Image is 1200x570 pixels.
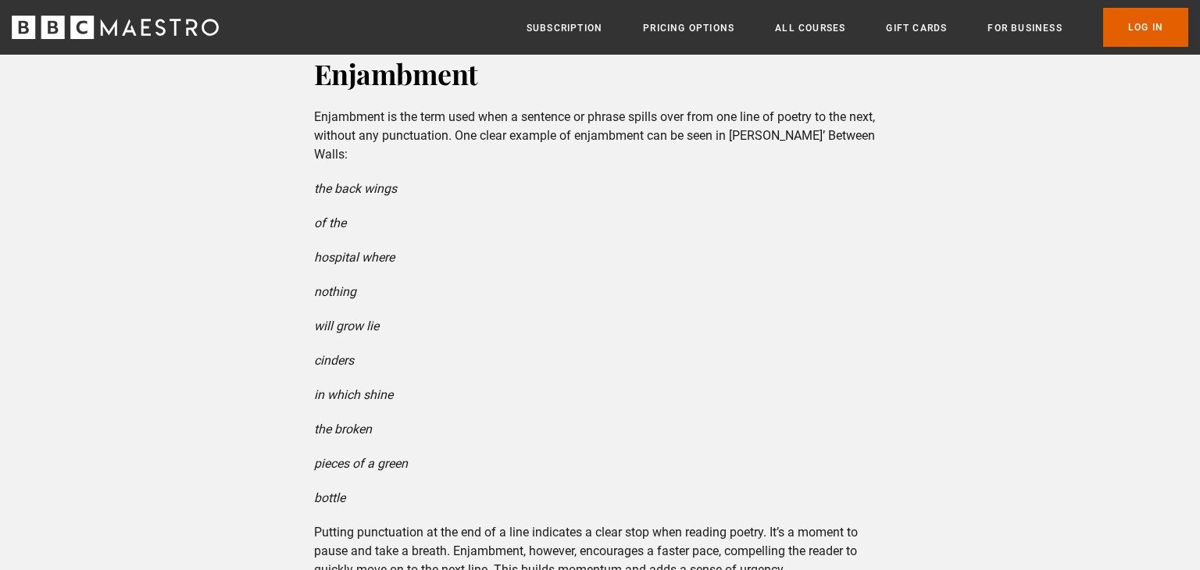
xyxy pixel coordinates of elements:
[314,55,887,92] h2: Enjambment
[1103,8,1188,47] a: Log In
[643,20,734,36] a: Pricing Options
[314,456,408,471] em: pieces of a green
[12,16,219,39] svg: BBC Maestro
[314,181,397,196] em: the back wings
[314,387,393,402] em: in which shine
[314,422,372,436] em: the broken
[527,8,1188,47] nav: Primary
[314,250,395,265] em: hospital where
[314,490,345,505] em: bottle
[314,108,887,164] p: Enjambment is the term used when a sentence or phrase spills over from one line of poetry to the ...
[314,284,356,299] em: nothing
[314,216,346,230] em: of the
[775,20,845,36] a: All Courses
[987,20,1062,36] a: For business
[527,20,602,36] a: Subscription
[314,319,379,333] em: will grow lie
[886,20,947,36] a: Gift Cards
[314,353,354,368] em: cinders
